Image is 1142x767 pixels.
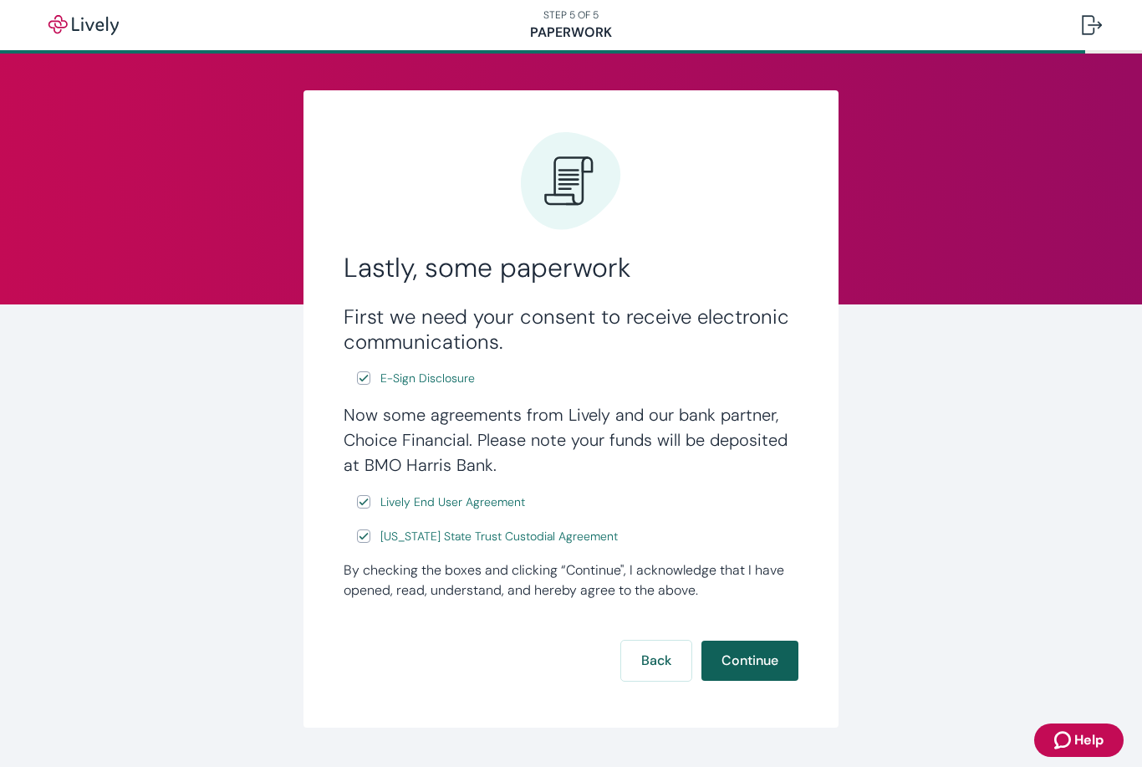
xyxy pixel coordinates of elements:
span: E-Sign Disclosure [380,370,475,387]
button: Back [621,641,691,681]
a: e-sign disclosure document [377,492,528,513]
img: Lively [37,15,130,35]
h2: Lastly, some paperwork [344,251,798,284]
svg: Zendesk support icon [1054,730,1074,750]
span: Help [1074,730,1104,750]
button: Continue [701,641,798,681]
button: Zendesk support iconHelp [1034,724,1124,757]
a: e-sign disclosure document [377,368,478,389]
button: Log out [1068,5,1115,45]
h3: First we need your consent to receive electronic communications. [344,304,798,355]
div: By checking the boxes and clicking “Continue", I acknowledge that I have opened, read, understand... [344,560,798,601]
span: [US_STATE] State Trust Custodial Agreement [380,528,618,545]
span: Lively End User Agreement [380,493,525,511]
a: e-sign disclosure document [377,526,621,547]
h4: Now some agreements from Lively and our bank partner, Choice Financial. Please note your funds wi... [344,402,798,478]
